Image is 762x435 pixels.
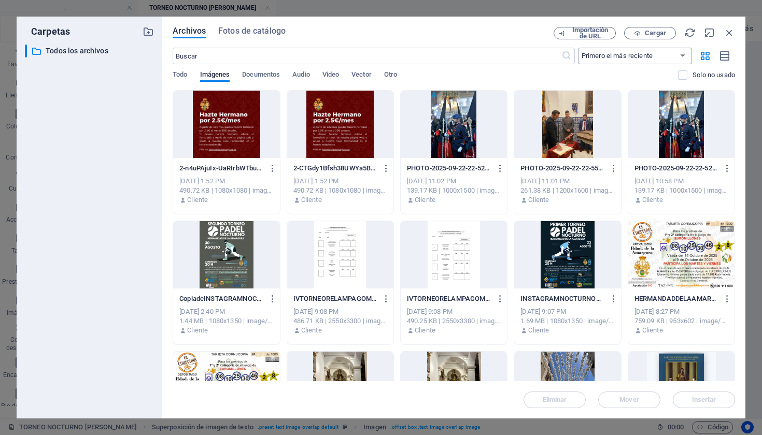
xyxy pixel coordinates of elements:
[173,48,561,64] input: Buscar
[520,307,614,316] div: [DATE] 9:07 PM
[218,25,286,37] span: Fotos de catálogo
[684,27,696,38] i: Volver a cargar
[293,294,378,303] p: IVTORNEORELAMPAGOMASCULINOPADEL_page-0001-gjtvVkxgW_JipmtqhWFTGA.jpg
[528,195,549,205] p: Cliente
[187,195,208,205] p: Cliente
[634,186,728,195] div: 139.17 KB | 1000x1500 | image/jpeg
[642,326,663,335] p: Cliente
[407,294,491,303] p: IVTORNEORELAMPAGOMASCULINOPADEL_page-0002-kYvBH1iWJwjTM6SxaC57Gg.jpg
[634,164,719,173] p: PHOTO-2025-09-22-22-52-00-VtLG4oaSidQ1yikISZl9BQ.jpg
[179,294,264,303] p: CopiadeINSTAGRAMNOCTURNOMASCULINO-ijFFlEoT9BmvAHSg9YxHig.png
[407,316,501,326] div: 490.25 KB | 2550x3300 | image/jpeg
[634,294,719,303] p: HERMANDADDELAAMARGURA-qf5G7Nd9c0LwSLCCxRnDrA.png
[407,177,501,186] div: [DATE] 11:02 PM
[173,25,206,37] span: Archivos
[322,68,339,83] span: Video
[634,307,728,316] div: [DATE] 8:27 PM
[693,70,735,80] p: Solo muestra los archivos que no están usándose en el sitio web. Los archivos añadidos durante es...
[179,164,264,173] p: 2-n4uPAjuIx-UaRIrbWTbu5g.png
[301,195,322,205] p: Cliente
[242,68,280,83] span: Documentos
[301,326,322,335] p: Cliente
[520,294,605,303] p: INSTAGRAMNOCTURNOMASCULINO-16PTVdELNdituTUtTc0Vag.png
[407,307,501,316] div: [DATE] 9:08 PM
[25,25,70,38] p: Carpetas
[407,164,491,173] p: PHOTO-2025-09-22-22-52-00-_H48ATTzOVjMHlfacED1dw.jpg
[407,186,501,195] div: 139.17 KB | 1000x1500 | image/jpeg
[520,186,614,195] div: 261.38 KB | 1200x1600 | image/jpeg
[642,195,663,205] p: Cliente
[293,164,378,173] p: 2-CTGdy1Bfsh38UWYa5BMyUg.png
[645,30,666,36] span: Cargar
[179,316,273,326] div: 1.44 MB | 1080x1350 | image/png
[293,186,387,195] div: 490.72 KB | 1080x1080 | image/png
[187,326,208,335] p: Cliente
[25,45,27,57] div: ​
[293,307,387,316] div: [DATE] 9:08 PM
[554,27,616,39] button: Importación de URL
[634,316,728,326] div: 759.09 KB | 953x602 | image/png
[351,68,372,83] span: Vector
[520,316,614,326] div: 1.69 MB | 1080x1350 | image/png
[415,195,435,205] p: Cliente
[46,45,135,57] p: Todos los archivos
[384,68,397,83] span: Otro
[520,177,614,186] div: [DATE] 11:01 PM
[293,177,387,186] div: [DATE] 1:52 PM
[624,27,676,39] button: Cargar
[528,326,549,335] p: Cliente
[415,326,435,335] p: Cliente
[520,164,605,173] p: PHOTO-2025-09-22-22-55-44-uUl0svzkaOkpYBysYq9QZg.jpg
[179,177,273,186] div: [DATE] 1:52 PM
[179,307,273,316] div: [DATE] 2:40 PM
[704,27,715,38] i: Minimizar
[293,316,387,326] div: 486.71 KB | 2550x3300 | image/jpeg
[143,26,154,37] i: Crear carpeta
[179,186,273,195] div: 490.72 KB | 1080x1080 | image/png
[292,68,309,83] span: Audio
[634,177,728,186] div: [DATE] 10:58 PM
[200,68,230,83] span: Imágenes
[569,27,611,39] span: Importación de URL
[724,27,735,38] i: Cerrar
[173,68,187,83] span: Todo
